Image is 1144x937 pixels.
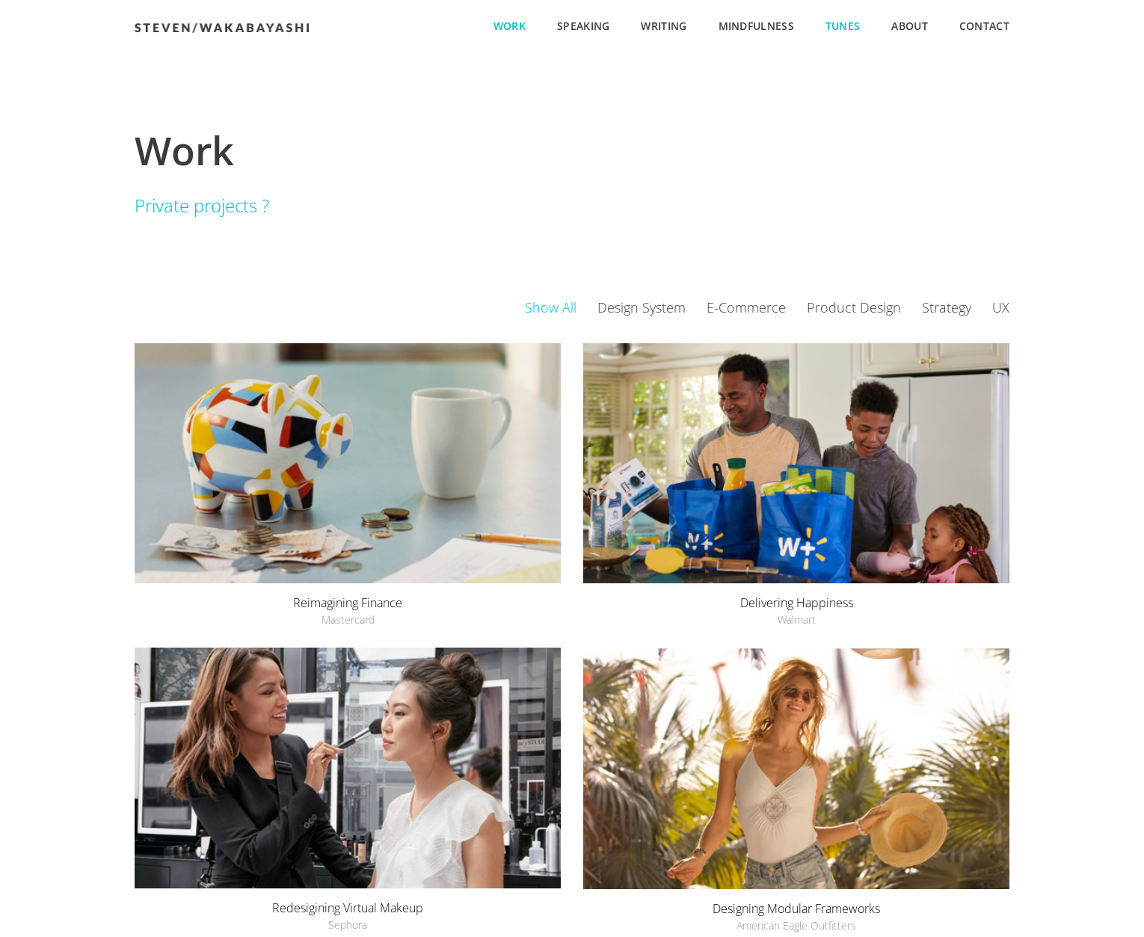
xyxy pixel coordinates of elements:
span: Walmart [583,609,1009,625]
a: Strategy [922,298,992,316]
div: Designing Modular Frameworks [583,889,1009,931]
a: Redesigining Virtual MakeupSephora [135,888,561,930]
h1: Work [135,127,703,173]
a: Steven Wakabayashi [135,18,309,34]
a: Private projects ? [135,193,269,218]
div: Reimagining Finance [135,583,561,625]
a: Product Design [807,298,922,316]
a: Reimagining Finance [135,343,561,583]
a: Speaking [541,16,625,34]
span: About [891,19,928,34]
a: UX [992,298,1009,316]
a: Work [478,16,541,34]
a: Designing Modular FrameworksAmerican Eagle Outfitters [583,889,1009,931]
a: Redesigining Virtual Makeup [135,648,561,888]
span: Work [493,19,526,34]
a: Writing [625,16,702,34]
span: Speaking [557,19,609,34]
a: Reimagining FinanceMastercard [135,583,561,625]
a: Designing Modular Frameworks [583,648,1009,889]
a: Mindfulness [703,16,810,34]
span: Writing [641,19,686,34]
span: Mindfulness [719,19,794,34]
div: Delivering Happiness [583,583,1009,625]
span: Contact [959,19,1009,34]
a: Delivering HappinessWalmart [583,583,1009,625]
a: Delivering Happiness [583,343,1009,583]
span: American Eagle Outfitters [583,915,1009,931]
span: Sephora [135,914,561,930]
a: About [876,16,944,34]
a: E-Commerce [707,298,807,316]
a: Tunes [810,16,876,34]
a: Contact [944,16,1009,34]
a: Show All [525,298,597,316]
img: logo [135,22,309,33]
span: Tunes [825,19,861,34]
a: Design System [597,298,707,316]
span: Mastercard [135,609,561,625]
div: Redesigining Virtual Makeup [135,888,561,930]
